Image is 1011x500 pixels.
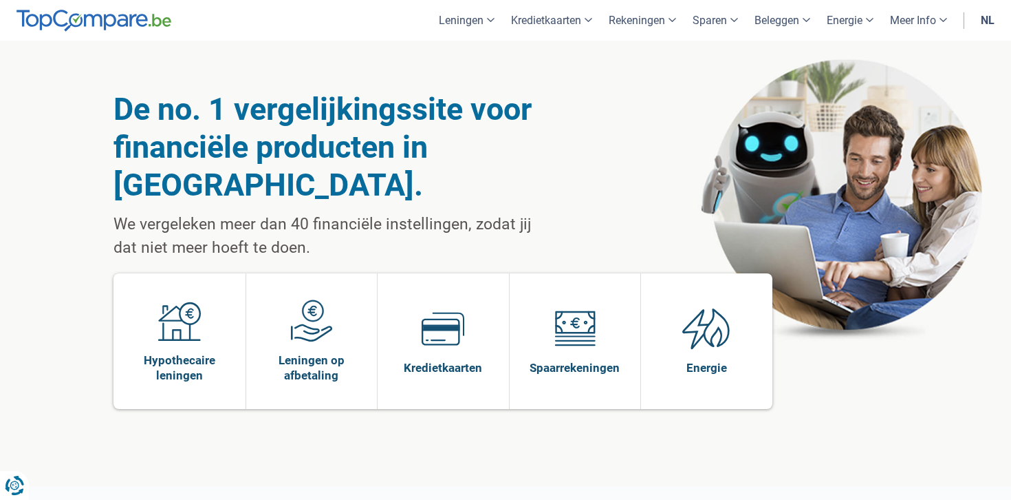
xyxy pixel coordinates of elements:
[530,360,620,375] span: Spaarrekeningen
[422,307,464,350] img: Kredietkaarten
[404,360,482,375] span: Kredietkaarten
[158,300,201,342] img: Hypothecaire leningen
[378,273,509,409] a: Kredietkaarten Kredietkaarten
[113,90,545,204] h1: De no. 1 vergelijkingssite voor financiële producten in [GEOGRAPHIC_DATA].
[246,273,378,409] a: Leningen op afbetaling Leningen op afbetaling
[510,273,641,409] a: Spaarrekeningen Spaarrekeningen
[290,300,333,342] img: Leningen op afbetaling
[17,10,171,32] img: TopCompare
[686,360,727,375] span: Energie
[113,213,545,260] p: We vergeleken meer dan 40 financiële instellingen, zodat jij dat niet meer hoeft te doen.
[554,307,596,350] img: Spaarrekeningen
[641,273,772,409] a: Energie Energie
[120,353,239,383] span: Hypothecaire leningen
[682,307,730,350] img: Energie
[253,353,371,383] span: Leningen op afbetaling
[113,273,246,409] a: Hypothecaire leningen Hypothecaire leningen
